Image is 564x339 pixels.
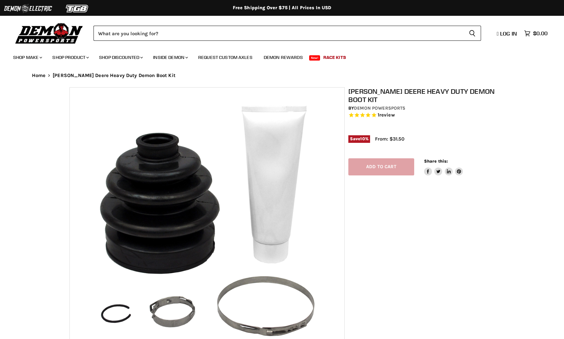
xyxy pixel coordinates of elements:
a: Request Custom Axles [193,51,257,64]
a: Demon Rewards [259,51,308,64]
a: Demon Powersports [354,105,405,111]
div: by [348,105,498,112]
span: Rated 5.0 out of 5 stars 1 reviews [348,112,498,119]
span: 1 reviews [378,112,395,118]
a: Race Kits [318,51,351,64]
span: [PERSON_NAME] Deere Heavy Duty Demon Boot Kit [53,73,175,78]
form: Product [94,26,481,41]
img: Demon Electric Logo 2 [3,2,53,15]
span: Save % [348,135,370,143]
a: Home [32,73,46,78]
div: Free Shipping Over $75 | All Prices In USD [19,5,546,11]
h1: [PERSON_NAME] Deere Heavy Duty Demon Boot Kit [348,87,498,104]
input: Search [94,26,464,41]
aside: Share this: [424,158,463,176]
img: Demon Powersports [13,21,85,45]
button: Search [464,26,481,41]
nav: Breadcrumbs [19,73,546,78]
span: New! [309,55,320,61]
span: Share this: [424,159,448,164]
span: review [379,112,395,118]
a: Shop Discounted [94,51,147,64]
a: Inside Demon [148,51,192,64]
img: TGB Logo 2 [53,2,102,15]
span: 10 [360,136,365,141]
ul: Main menu [8,48,546,64]
a: Shop Make [8,51,46,64]
span: $0.00 [533,30,548,37]
a: Log in [494,31,521,37]
span: Log in [500,30,517,37]
a: Shop Product [47,51,93,64]
span: From: $31.50 [375,136,404,142]
a: $0.00 [521,29,551,38]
